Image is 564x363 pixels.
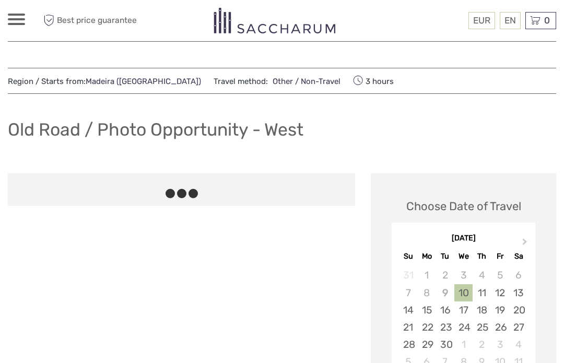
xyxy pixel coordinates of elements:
div: Choose Monday, September 22nd, 2025 [418,319,436,336]
div: Th [473,249,491,263]
div: Choose Friday, September 12th, 2025 [491,284,509,301]
div: Not available Monday, September 1st, 2025 [418,267,436,284]
div: Choose Saturday, September 27th, 2025 [509,319,527,336]
div: Mo [418,249,436,263]
div: Choose Date of Travel [406,198,521,214]
div: Tu [436,249,454,263]
div: Choose Wednesday, September 17th, 2025 [454,301,473,319]
div: Choose Wednesday, October 1st, 2025 [454,336,473,353]
div: Choose Friday, October 3rd, 2025 [491,336,509,353]
div: Choose Sunday, September 28th, 2025 [399,336,417,353]
div: EN [500,12,521,29]
div: Choose Thursday, September 18th, 2025 [473,301,491,319]
div: Not available Tuesday, September 9th, 2025 [436,284,454,301]
span: Region / Starts from: [8,76,201,87]
div: Choose Wednesday, September 24th, 2025 [454,319,473,336]
div: Not available Sunday, September 7th, 2025 [399,284,417,301]
span: 0 [543,15,551,26]
a: Madeira ([GEOGRAPHIC_DATA]) [86,77,201,86]
div: Not available Tuesday, September 2nd, 2025 [436,267,454,284]
div: Not available Wednesday, September 3rd, 2025 [454,267,473,284]
div: Not available Saturday, September 6th, 2025 [509,267,527,284]
div: Choose Monday, September 29th, 2025 [418,336,436,353]
div: Choose Thursday, September 25th, 2025 [473,319,491,336]
div: Choose Sunday, September 21st, 2025 [399,319,417,336]
div: Choose Sunday, September 14th, 2025 [399,301,417,319]
div: Choose Wednesday, September 10th, 2025 [454,284,473,301]
div: Not available Thursday, September 4th, 2025 [473,267,491,284]
div: Choose Friday, September 19th, 2025 [491,301,509,319]
div: Choose Monday, September 15th, 2025 [418,301,436,319]
div: [DATE] [392,233,535,244]
div: Not available Sunday, August 31st, 2025 [399,267,417,284]
div: Choose Thursday, September 11th, 2025 [473,284,491,301]
img: 3281-7c2c6769-d4eb-44b0-bed6-48b5ed3f104e_logo_small.png [214,8,335,33]
div: We [454,249,473,263]
div: Choose Thursday, October 2nd, 2025 [473,336,491,353]
div: Choose Friday, September 26th, 2025 [491,319,509,336]
div: Choose Saturday, September 20th, 2025 [509,301,527,319]
span: EUR [473,15,490,26]
a: Other / Non-Travel [268,77,340,86]
div: Not available Monday, September 8th, 2025 [418,284,436,301]
div: Su [399,249,417,263]
div: Not available Friday, September 5th, 2025 [491,267,509,284]
div: Fr [491,249,509,263]
div: Sa [509,249,527,263]
button: Next Month [518,236,534,252]
div: Choose Saturday, September 13th, 2025 [509,284,527,301]
div: Choose Tuesday, September 30th, 2025 [436,336,454,353]
span: Travel method: [214,74,340,88]
div: Choose Saturday, October 4th, 2025 [509,336,527,353]
div: Choose Tuesday, September 23rd, 2025 [436,319,454,336]
div: Choose Tuesday, September 16th, 2025 [436,301,454,319]
h1: Old Road / Photo Opportunity - West [8,119,303,140]
span: 3 hours [353,74,394,88]
span: Best price guarantee [41,12,145,29]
